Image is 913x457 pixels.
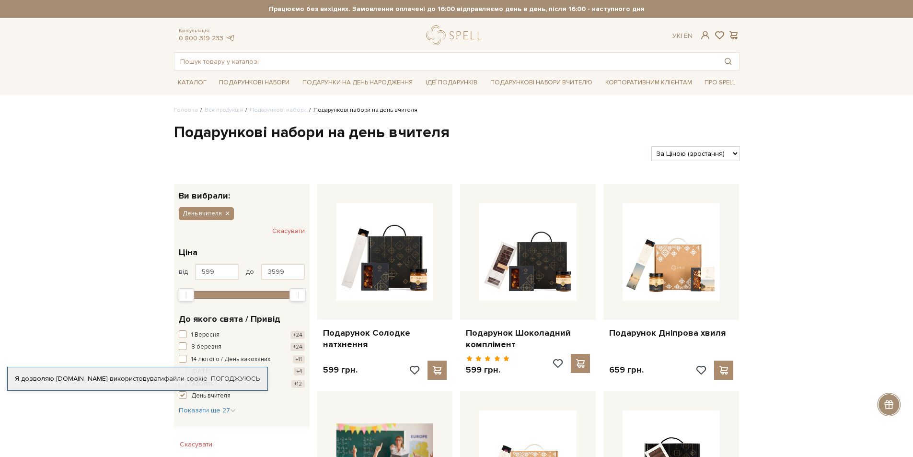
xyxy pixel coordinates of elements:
[179,28,235,34] span: Консультація:
[191,330,220,340] span: 1 Вересня
[179,342,305,352] button: 8 березня +24
[174,437,218,452] button: Скасувати
[291,380,305,388] span: +12
[179,34,223,42] a: 0 800 319 233
[179,430,217,443] span: Для кого
[226,34,235,42] a: telegram
[250,106,307,114] a: Подарункові набори
[179,406,236,414] span: Показати ще 27
[289,288,306,302] div: Max
[246,268,254,276] span: до
[8,375,267,383] div: Я дозволяю [DOMAIN_NAME] використовувати
[174,53,717,70] input: Пошук товару у каталозі
[293,355,305,363] span: +11
[601,75,696,90] a: Корпоративним клієнтам
[294,367,305,375] span: +4
[179,246,197,259] span: Ціна
[609,328,733,339] a: Подарунок Дніпрова хвиля
[174,123,740,143] h1: Подарункові набори на день вчителя
[323,364,358,375] p: 599 грн.
[179,355,305,364] button: 14 лютого / День закоханих +11
[215,75,293,90] a: Подарункові набори
[174,106,198,114] a: Головна
[191,391,231,401] span: День вчителя
[164,375,208,383] a: файли cookie
[174,5,740,13] strong: Працюємо без вихідних. Замовлення оплачені до 16:00 відправляємо день в день, після 16:00 - насту...
[466,328,590,350] a: Подарунок Шоколадний комплімент
[701,75,739,90] a: Про Spell
[195,264,239,280] input: Ціна
[299,75,416,90] a: Подарунки на День народження
[290,331,305,339] span: +24
[261,264,305,280] input: Ціна
[183,209,222,218] span: День вчителя
[179,330,305,340] button: 1 Вересня +24
[681,32,682,40] span: |
[179,406,236,415] button: Показати ще 27
[717,53,739,70] button: Пошук товару у каталозі
[486,74,596,91] a: Подарункові набори Вчителю
[272,223,305,239] button: Скасувати
[422,75,481,90] a: Ідеї подарунків
[426,25,486,45] a: logo
[205,106,243,114] a: Вся продукція
[191,355,270,364] span: 14 лютого / День закоханих
[179,207,234,220] button: День вчителя
[684,32,693,40] a: En
[179,391,305,401] button: День вчителя
[672,32,693,40] div: Ук
[466,364,509,375] p: 599 грн.
[179,268,188,276] span: від
[323,328,447,350] a: Подарунок Солодке натхнення
[174,184,310,200] div: Ви вибрали:
[211,375,260,383] a: Погоджуюсь
[191,342,221,352] span: 8 березня
[174,75,210,90] a: Каталог
[307,106,417,115] li: Подарункові набори на день вчителя
[178,288,194,302] div: Min
[179,313,280,326] span: До якого свята / Привід
[609,364,644,375] p: 659 грн.
[290,343,305,351] span: +24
